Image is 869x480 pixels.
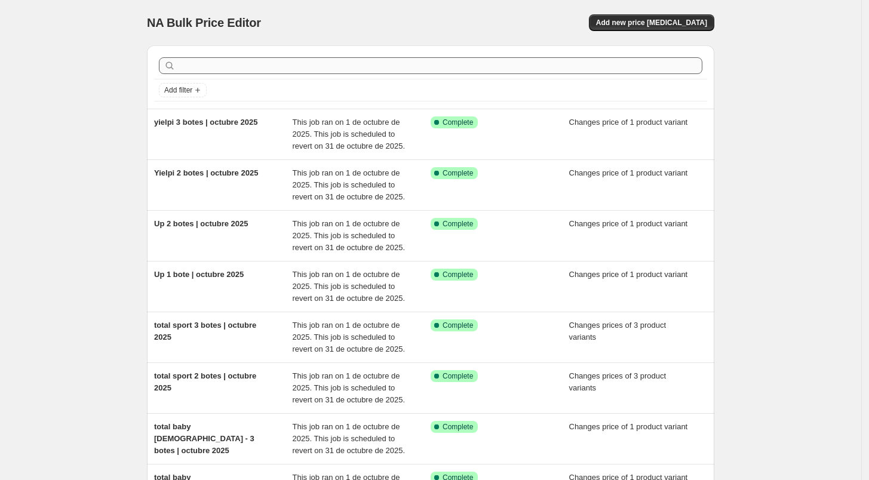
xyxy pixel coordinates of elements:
span: total sport 3 botes | octubre 2025 [154,321,256,341]
span: Changes price of 1 product variant [569,118,688,127]
span: Changes prices of 3 product variants [569,321,667,341]
span: Add new price [MEDICAL_DATA] [596,18,707,27]
span: Complete [443,371,473,381]
span: This job ran on 1 de octubre de 2025. This job is scheduled to revert on 31 de octubre de 2025. [293,219,406,252]
span: Up 1 bote | octubre 2025 [154,270,244,279]
span: This job ran on 1 de octubre de 2025. This job is scheduled to revert on 31 de octubre de 2025. [293,371,406,404]
span: This job ran on 1 de octubre de 2025. This job is scheduled to revert on 31 de octubre de 2025. [293,168,406,201]
span: Yielpi 2 botes | octubre 2025 [154,168,258,177]
span: Complete [443,321,473,330]
span: Changes price of 1 product variant [569,219,688,228]
span: Up 2 botes | octubre 2025 [154,219,248,228]
span: Complete [443,118,473,127]
span: Complete [443,270,473,279]
span: yielpi 3 botes | octubre 2025 [154,118,257,127]
span: This job ran on 1 de octubre de 2025. This job is scheduled to revert on 31 de octubre de 2025. [293,270,406,303]
span: This job ran on 1 de octubre de 2025. This job is scheduled to revert on 31 de octubre de 2025. [293,321,406,353]
button: Add new price [MEDICAL_DATA] [589,14,714,31]
span: Changes price of 1 product variant [569,422,688,431]
span: total baby [DEMOGRAPHIC_DATA] - 3 botes | octubre 2025 [154,422,254,455]
span: This job ran on 1 de octubre de 2025. This job is scheduled to revert on 31 de octubre de 2025. [293,422,406,455]
span: Changes price of 1 product variant [569,168,688,177]
span: total sport 2 botes | octubre 2025 [154,371,256,392]
span: This job ran on 1 de octubre de 2025. This job is scheduled to revert on 31 de octubre de 2025. [293,118,406,150]
span: Changes prices of 3 product variants [569,371,667,392]
span: Complete [443,219,473,229]
span: NA Bulk Price Editor [147,16,261,29]
span: Changes price of 1 product variant [569,270,688,279]
button: Add filter [159,83,207,97]
span: Complete [443,168,473,178]
span: Complete [443,422,473,432]
span: Add filter [164,85,192,95]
